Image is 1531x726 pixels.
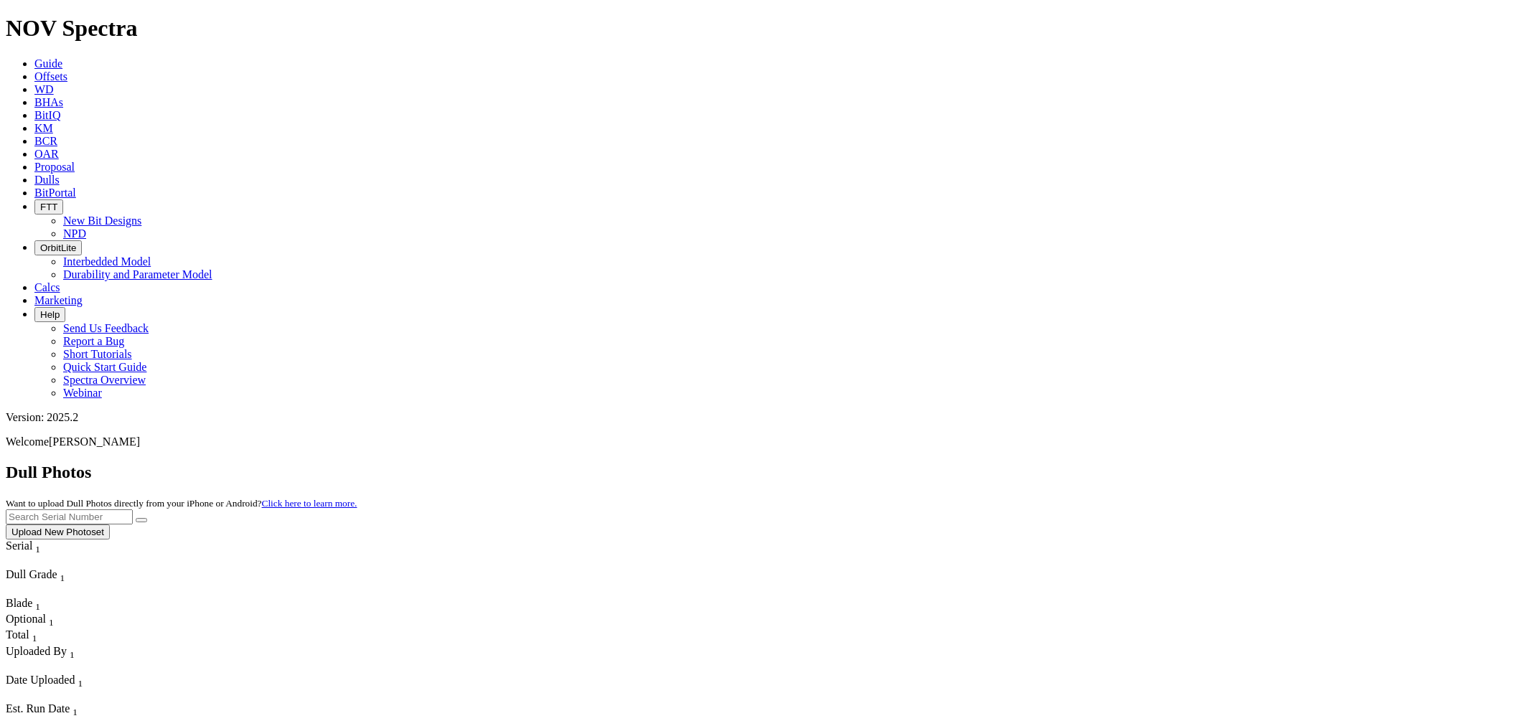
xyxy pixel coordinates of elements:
div: Blade Sort None [6,597,56,613]
sub: 1 [78,678,83,689]
div: Sort None [6,674,113,702]
span: Total [6,628,29,641]
span: [PERSON_NAME] [49,435,140,448]
h1: NOV Spectra [6,15,1525,42]
a: Interbedded Model [63,255,151,268]
span: FTT [40,202,57,212]
sub: 1 [60,572,65,583]
span: Help [40,309,60,320]
div: Serial Sort None [6,539,67,555]
button: OrbitLite [34,240,82,255]
h2: Dull Photos [6,463,1525,482]
a: Spectra Overview [63,374,146,386]
input: Search Serial Number [6,509,133,524]
div: Sort None [6,613,56,628]
a: Click here to learn more. [262,498,357,509]
div: Uploaded By Sort None [6,645,172,661]
a: Proposal [34,161,75,173]
div: Version: 2025.2 [6,411,1525,424]
a: BitPortal [34,187,76,199]
sub: 1 [35,544,40,555]
a: Send Us Feedback [63,322,149,334]
div: Sort None [6,645,172,674]
a: BCR [34,135,57,147]
a: WD [34,83,54,95]
a: BHAs [34,96,63,108]
a: Short Tutorials [63,348,132,360]
div: Sort None [6,539,67,568]
a: Webinar [63,387,102,399]
div: Date Uploaded Sort None [6,674,113,689]
a: Offsets [34,70,67,82]
div: Dull Grade Sort None [6,568,106,584]
div: Column Menu [6,584,106,597]
a: Dulls [34,174,60,186]
div: Column Menu [6,661,172,674]
div: Sort None [6,628,56,644]
div: Sort None [6,597,56,613]
button: Upload New Photoset [6,524,110,539]
button: FTT [34,199,63,214]
span: Serial [6,539,32,552]
span: Optional [6,613,46,625]
a: Report a Bug [63,335,124,347]
span: Date Uploaded [6,674,75,686]
span: Blade [6,597,32,609]
span: Uploaded By [6,645,67,657]
span: Sort None [49,613,54,625]
a: OAR [34,148,59,160]
span: Sort None [70,645,75,657]
sub: 1 [72,707,78,717]
small: Want to upload Dull Photos directly from your iPhone or Android? [6,498,357,509]
a: Calcs [34,281,60,293]
div: Column Menu [6,555,67,568]
span: Sort None [60,568,65,580]
div: Sort None [6,568,106,597]
sub: 1 [35,601,40,612]
button: Help [34,307,65,322]
div: Total Sort None [6,628,56,644]
span: Sort None [72,702,78,715]
a: New Bit Designs [63,214,141,227]
div: Est. Run Date Sort None [6,702,106,718]
sub: 1 [49,617,54,628]
span: Dull Grade [6,568,57,580]
a: Guide [34,57,62,70]
a: Durability and Parameter Model [63,268,212,280]
span: Est. Run Date [6,702,70,715]
a: Quick Start Guide [63,361,146,373]
a: NPD [63,227,86,240]
span: Sort None [35,539,40,552]
span: OrbitLite [40,242,76,253]
a: KM [34,122,53,134]
p: Welcome [6,435,1525,448]
sub: 1 [32,633,37,644]
a: Marketing [34,294,83,306]
div: Optional Sort None [6,613,56,628]
span: Sort None [35,597,40,609]
span: Sort None [78,674,83,686]
sub: 1 [70,649,75,660]
span: Sort None [32,628,37,641]
div: Column Menu [6,689,113,702]
a: BitIQ [34,109,60,121]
